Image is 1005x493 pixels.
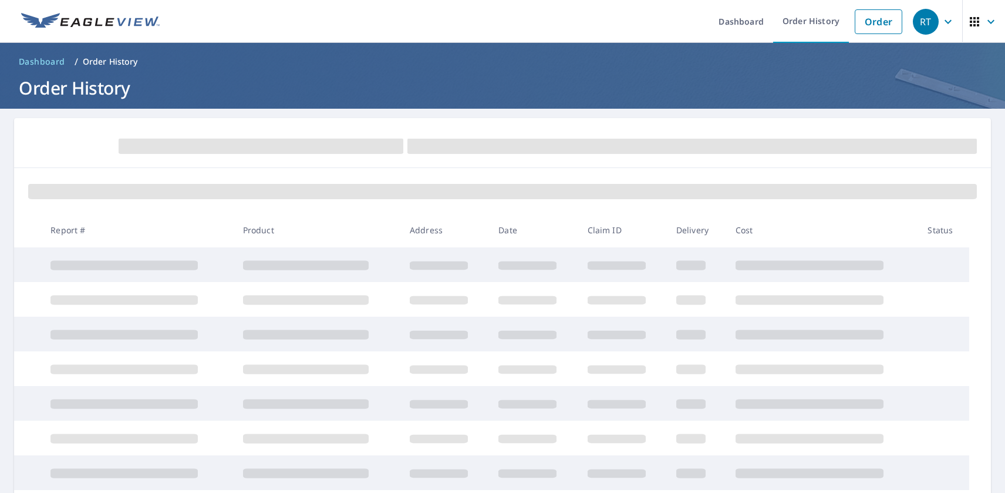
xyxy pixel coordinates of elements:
[75,55,78,69] li: /
[21,13,160,31] img: EV Logo
[918,213,969,247] th: Status
[41,213,234,247] th: Report #
[83,56,138,68] p: Order History
[578,213,667,247] th: Claim ID
[913,9,939,35] div: RT
[726,213,919,247] th: Cost
[400,213,489,247] th: Address
[19,56,65,68] span: Dashboard
[14,52,991,71] nav: breadcrumb
[14,52,70,71] a: Dashboard
[489,213,578,247] th: Date
[234,213,400,247] th: Product
[14,76,991,100] h1: Order History
[667,213,726,247] th: Delivery
[855,9,902,34] a: Order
